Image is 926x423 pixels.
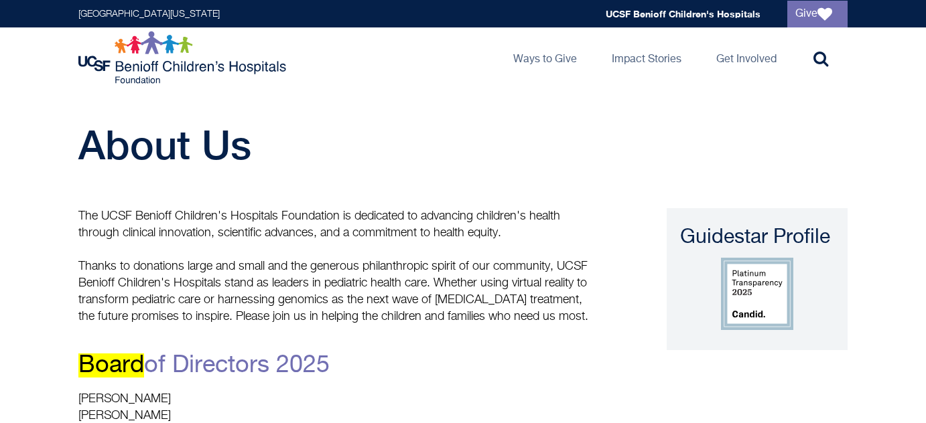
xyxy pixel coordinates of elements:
a: Boardof Directors 2025 [78,353,330,377]
img: Logo for UCSF Benioff Children's Hospitals Foundation [78,31,289,84]
span: About Us [78,121,251,168]
a: Ways to Give [503,27,588,88]
a: Impact Stories [601,27,692,88]
mark: Board [78,353,144,377]
a: UCSF Benioff Children's Hospitals [606,8,760,19]
a: Get Involved [706,27,787,88]
img: Guidestar Profile logo [721,258,793,330]
p: Thanks to donations large and small and the generous philanthropic spirit of our community, UCSF ... [78,258,594,325]
p: The UCSF Benioff Children's Hospitals Foundation is dedicated to advancing children's health thro... [78,208,594,242]
a: Give [787,1,848,27]
a: [GEOGRAPHIC_DATA][US_STATE] [78,9,220,19]
div: Guidestar Profile [680,224,834,251]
